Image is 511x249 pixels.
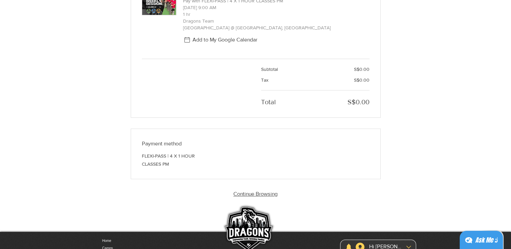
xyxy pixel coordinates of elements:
span: Subtotal [261,66,278,72]
span: Add to My Google Calendar [193,36,257,44]
a: Add to My Google Calendar [183,36,348,44]
span: S$0.00 [348,98,369,106]
span: Tax [261,77,269,83]
li: Dragons Team [183,18,348,24]
span: Total [261,98,276,106]
span: S$0.00 [354,77,369,83]
a: Home [102,237,173,245]
a: Continue Browsing [233,191,278,197]
div: Ask Me ;) [475,236,497,245]
li: [DATE] 9:00 AM [183,4,348,11]
li: [GEOGRAPHIC_DATA] @ [GEOGRAPHIC_DATA], [GEOGRAPHIC_DATA] [183,24,348,31]
span: S$0.00 [354,66,369,72]
span: Payment method [142,141,182,146]
span: FLEXI-PASS | 4 X 1 HOUR CLASSES PM [142,153,195,167]
li: 1 hr [183,11,348,18]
